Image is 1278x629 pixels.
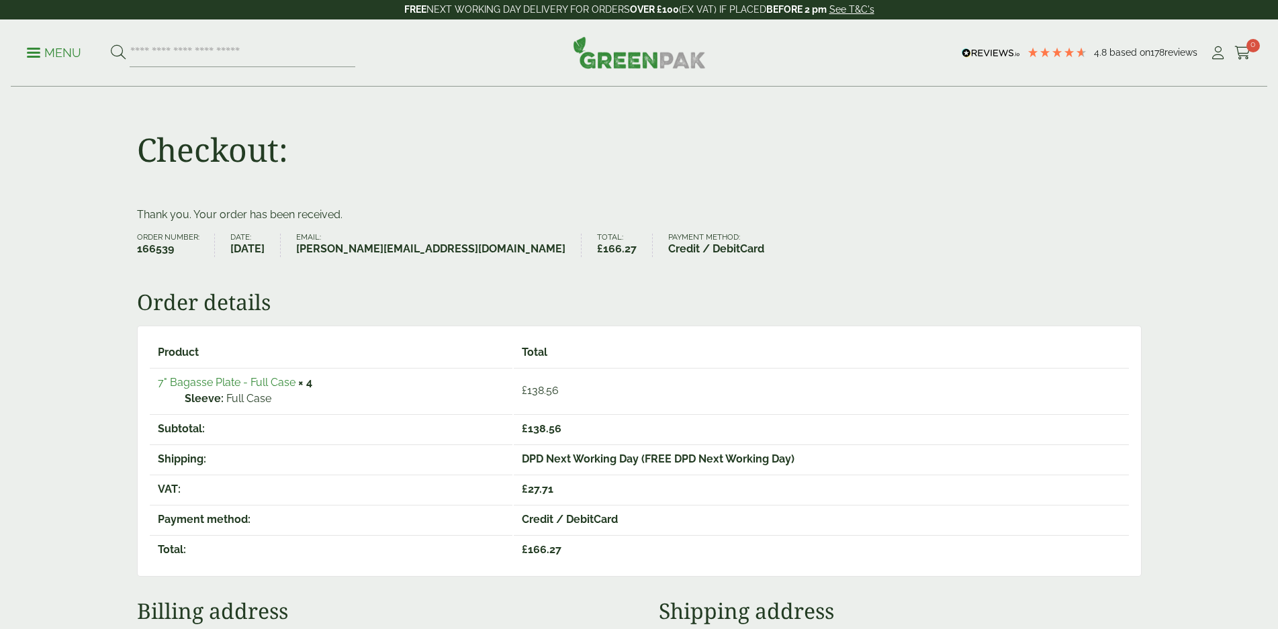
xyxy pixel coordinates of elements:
h1: Checkout: [137,130,288,169]
span: Based on [1109,47,1150,58]
p: Full Case [185,391,505,407]
span: £ [522,422,528,435]
span: 178 [1150,47,1165,58]
strong: [DATE] [230,241,265,257]
strong: OVER £100 [630,4,679,15]
li: Total: [597,234,653,257]
th: Total: [150,535,513,564]
strong: FREE [404,4,426,15]
span: 138.56 [522,422,561,435]
li: Email: [296,234,582,257]
strong: [PERSON_NAME][EMAIL_ADDRESS][DOMAIN_NAME] [296,241,565,257]
th: Subtotal: [150,414,513,443]
span: 4.8 [1094,47,1109,58]
th: Payment method: [150,505,513,534]
div: 4.78 Stars [1027,46,1087,58]
span: £ [522,543,528,556]
strong: Sleeve: [185,391,224,407]
strong: BEFORE 2 pm [766,4,827,15]
td: Credit / DebitCard [514,505,1128,534]
span: £ [522,483,528,495]
li: Date: [230,234,281,257]
strong: 166539 [137,241,199,257]
img: REVIEWS.io [962,48,1020,58]
th: Shipping: [150,444,513,473]
h2: Order details [137,289,1142,315]
li: Order number: [137,234,216,257]
a: Menu [27,45,81,58]
img: GreenPak Supplies [573,36,706,68]
th: Total [514,338,1128,367]
th: VAT: [150,475,513,503]
span: 166.27 [522,543,561,556]
h2: Shipping address [659,598,1141,624]
span: 0 [1246,39,1260,52]
span: 27.71 [522,483,553,495]
td: DPD Next Working Day (FREE DPD Next Working Day) [514,444,1128,473]
strong: × 4 [298,376,312,389]
li: Payment method: [668,234,780,257]
h2: Billing address [137,598,619,624]
a: 0 [1234,43,1251,63]
span: £ [522,384,527,397]
p: Menu [27,45,81,61]
span: reviews [1165,47,1197,58]
th: Product [150,338,513,367]
a: 7" Bagasse Plate - Full Case [158,376,295,389]
bdi: 138.56 [522,384,559,397]
bdi: 166.27 [597,242,637,255]
p: Thank you. Your order has been received. [137,207,1142,223]
i: Cart [1234,46,1251,60]
strong: Credit / DebitCard [668,241,764,257]
i: My Account [1209,46,1226,60]
span: £ [597,242,603,255]
a: See T&C's [829,4,874,15]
